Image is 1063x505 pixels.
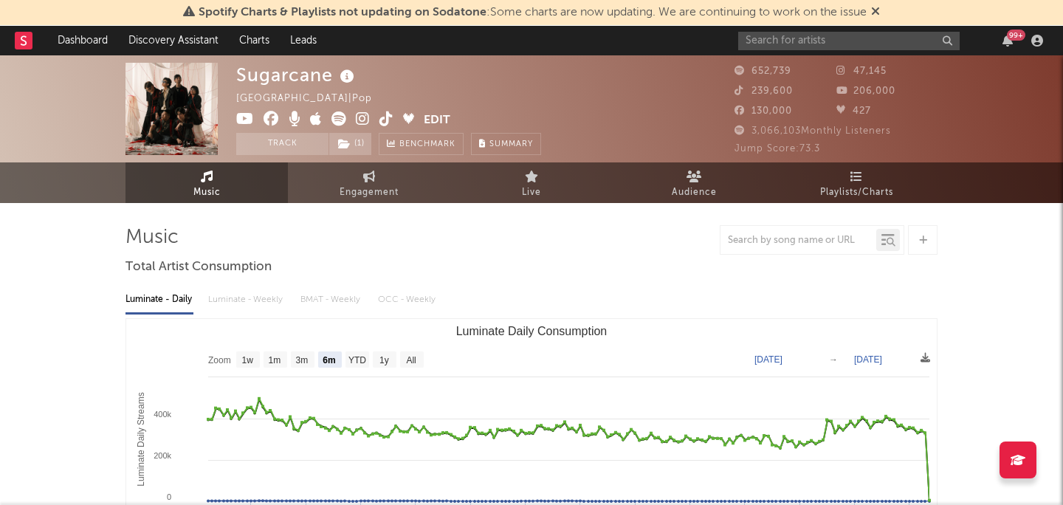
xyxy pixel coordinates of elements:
[329,133,371,155] button: (1)
[323,355,335,365] text: 6m
[236,133,328,155] button: Track
[288,162,450,203] a: Engagement
[269,355,281,365] text: 1m
[613,162,775,203] a: Audience
[836,66,887,76] span: 47,145
[450,162,613,203] a: Live
[820,184,893,202] span: Playlists/Charts
[193,184,221,202] span: Music
[829,354,838,365] text: →
[154,451,171,460] text: 200k
[125,258,272,276] span: Total Artist Consumption
[328,133,372,155] span: ( 1 )
[379,133,464,155] a: Benchmark
[406,355,416,365] text: All
[424,111,450,130] button: Edit
[471,133,541,155] button: Summary
[735,86,793,96] span: 239,600
[399,136,455,154] span: Benchmark
[836,106,871,116] span: 427
[672,184,717,202] span: Audience
[836,86,895,96] span: 206,000
[735,126,891,136] span: 3,066,103 Monthly Listeners
[1002,35,1013,47] button: 99+
[348,355,366,365] text: YTD
[871,7,880,18] span: Dismiss
[720,235,876,247] input: Search by song name or URL
[199,7,486,18] span: Spotify Charts & Playlists not updating on Sodatone
[125,162,288,203] a: Music
[1007,30,1025,41] div: 99 +
[236,90,389,108] div: [GEOGRAPHIC_DATA] | Pop
[199,7,867,18] span: : Some charts are now updating. We are continuing to work on the issue
[154,410,171,419] text: 400k
[735,106,792,116] span: 130,000
[340,184,399,202] span: Engagement
[229,26,280,55] a: Charts
[775,162,938,203] a: Playlists/Charts
[125,287,193,312] div: Luminate - Daily
[167,492,171,501] text: 0
[296,355,309,365] text: 3m
[136,392,146,486] text: Luminate Daily Streams
[489,140,533,148] span: Summary
[735,66,791,76] span: 652,739
[754,354,782,365] text: [DATE]
[379,355,389,365] text: 1y
[854,354,882,365] text: [DATE]
[738,32,960,50] input: Search for artists
[118,26,229,55] a: Discovery Assistant
[280,26,327,55] a: Leads
[456,325,608,337] text: Luminate Daily Consumption
[236,63,358,87] div: Sugarcane
[47,26,118,55] a: Dashboard
[735,144,820,154] span: Jump Score: 73.3
[242,355,254,365] text: 1w
[522,184,541,202] span: Live
[208,355,231,365] text: Zoom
